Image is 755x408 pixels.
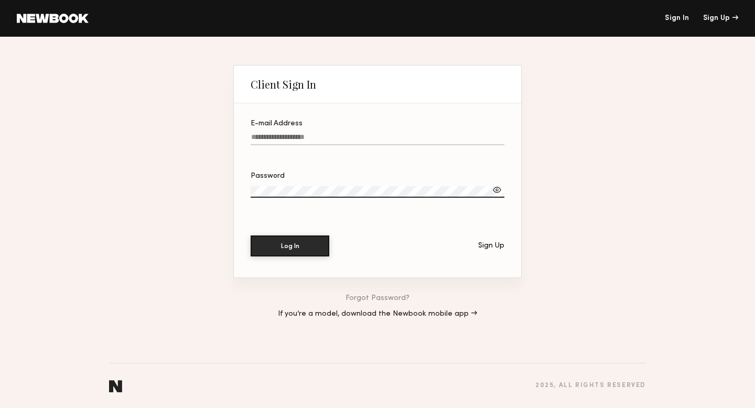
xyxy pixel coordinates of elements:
div: Client Sign In [251,78,316,91]
a: Forgot Password? [346,295,409,302]
a: Sign In [665,15,689,22]
input: E-mail Address [251,133,504,145]
button: Log In [251,235,329,256]
input: Password [251,186,504,198]
div: Sign Up [703,15,738,22]
div: E-mail Address [251,120,504,127]
div: 2025 , all rights reserved [535,382,646,389]
div: Sign Up [478,242,504,250]
div: Password [251,173,504,180]
a: If you’re a model, download the Newbook mobile app → [278,310,477,318]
